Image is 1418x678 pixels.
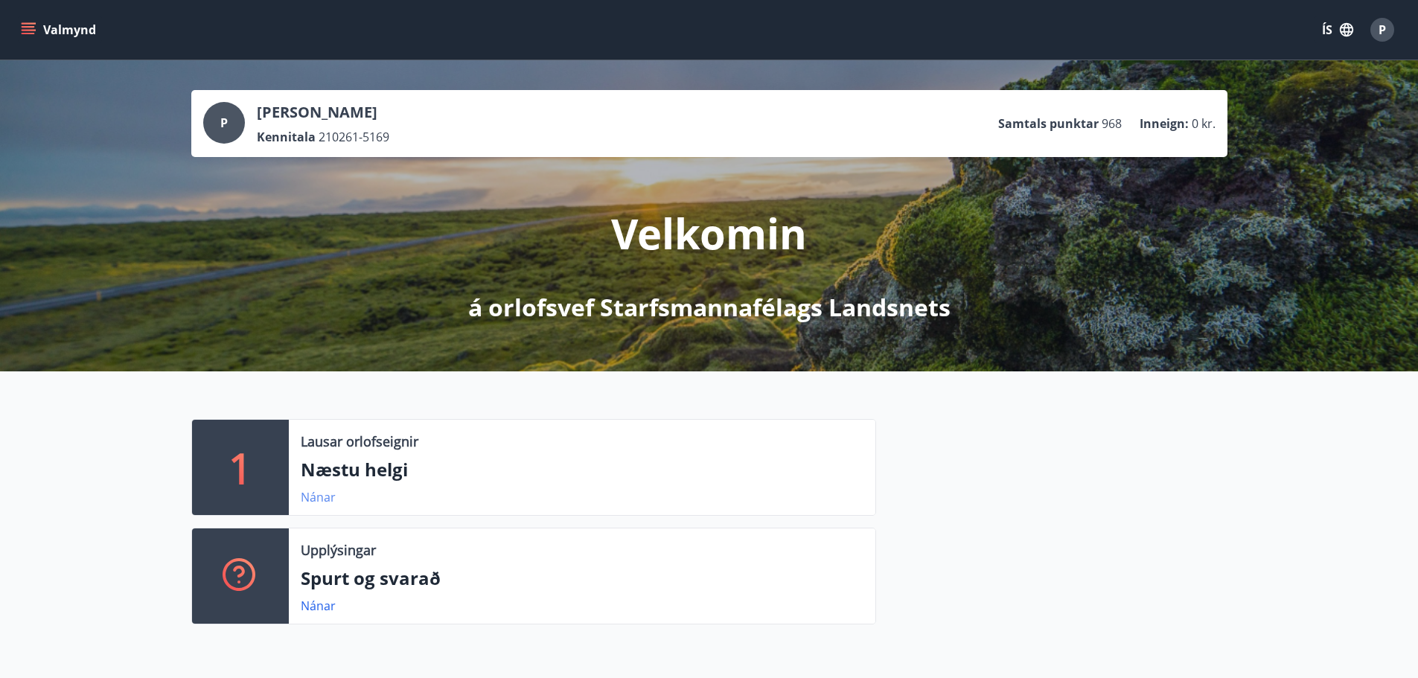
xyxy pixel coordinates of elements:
[257,102,389,123] p: [PERSON_NAME]
[1192,115,1216,132] span: 0 kr.
[468,291,951,324] p: á orlofsvef Starfsmannafélags Landsnets
[319,129,389,145] span: 210261-5169
[301,457,863,482] p: Næstu helgi
[229,439,252,496] p: 1
[301,598,336,614] a: Nánar
[998,115,1099,132] p: Samtals punktar
[1102,115,1122,132] span: 968
[220,115,228,131] span: P
[301,566,863,591] p: Spurt og svarað
[257,129,316,145] p: Kennitala
[1140,115,1189,132] p: Inneign :
[611,205,807,261] p: Velkomin
[301,540,376,560] p: Upplýsingar
[1364,12,1400,48] button: P
[1314,16,1361,43] button: ÍS
[301,432,418,451] p: Lausar orlofseignir
[1379,22,1386,38] span: P
[18,16,102,43] button: menu
[301,489,336,505] a: Nánar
